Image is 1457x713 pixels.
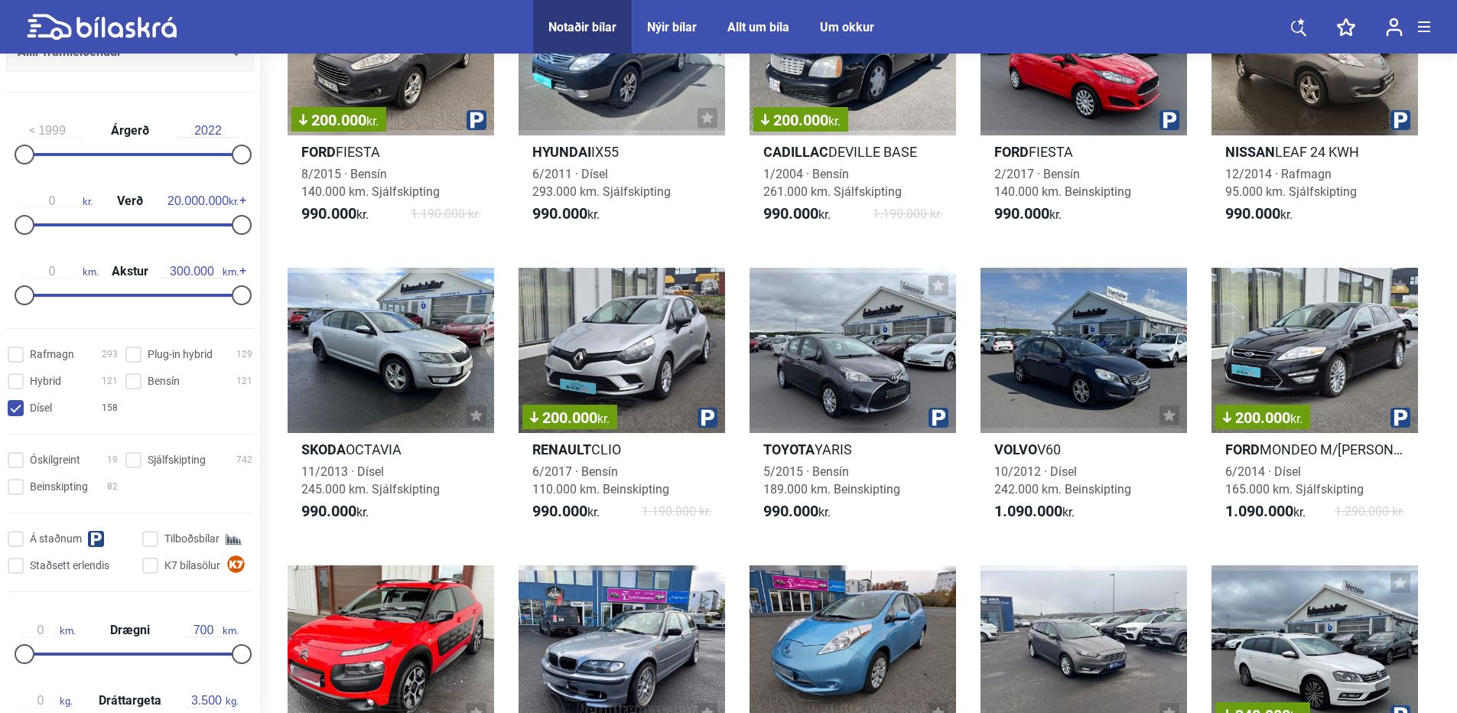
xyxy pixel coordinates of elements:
[532,204,587,223] b: 990.000
[102,400,118,416] span: 158
[532,503,600,521] span: kr.
[411,205,480,223] span: 1.190.000 kr.
[761,112,841,128] span: 200.000
[299,112,379,128] span: 200.000
[301,464,440,496] span: 11/2013 · Dísel 245.000 km. Sjálfskipting
[994,503,1075,521] span: kr.
[994,464,1131,496] span: 10/2012 · Dísel 242.000 km. Beinskipting
[148,347,213,363] span: Plug-in hybrid
[873,205,942,223] span: 1.190.000 kr.
[148,373,180,389] span: Bensín
[1211,143,1418,161] h2: LEAF 24 KWH
[21,694,73,708] span: kg.
[763,205,831,223] span: kr.
[519,143,725,161] h2: IX55
[994,205,1062,223] span: kr.
[1225,205,1293,223] span: kr.
[532,502,587,520] b: 990.000
[642,503,711,521] span: 1.190.000 kr.
[548,20,616,34] a: Notaðir bílar
[301,167,440,199] span: 8/2015 · Bensín 140.000 km. Sjálfskipting
[1390,408,1410,428] img: parking.png
[1211,441,1418,458] h2: MONDEO M/[PERSON_NAME]
[763,167,902,199] span: 1/2004 · Bensín 261.000 km. Sjálfskipting
[1290,412,1303,426] span: kr.
[301,204,356,223] b: 990.000
[763,464,900,496] span: 5/2015 · Bensín 189.000 km. Beinskipting
[30,347,74,363] span: Rafmagn
[30,373,61,389] span: Hybrid
[647,20,697,34] div: Nýir bílar
[532,167,671,199] span: 6/2011 · Dísel 293.000 km. Sjálfskipting
[532,441,591,457] b: Renault
[107,479,118,495] span: 82
[981,268,1187,535] a: VolvoV6010/2012 · Dísel242.000 km. Beinskipting1.090.000kr.
[519,441,725,458] h2: CLIO
[1211,268,1418,535] a: 200.000kr.FordMONDEO M/[PERSON_NAME]6/2014 · Dísel165.000 km. Sjálfskipting1.090.000kr.1.290.000 kr.
[187,694,239,708] span: kg.
[828,114,841,129] span: kr.
[30,531,82,547] span: Á staðnum
[763,144,828,160] b: Cadillac
[1159,110,1179,130] img: parking.png
[820,20,874,34] div: Um okkur
[107,452,118,468] span: 19
[532,464,669,496] span: 6/2017 · Bensín 110.000 km. Beinskipting
[763,441,815,457] b: Toyota
[994,441,1037,457] b: Volvo
[184,623,239,637] span: km.
[301,503,369,521] span: kr.
[1225,167,1357,199] span: 12/2014 · Rafmagn 95.000 km. Sjálfskipting
[21,623,76,637] span: km.
[698,408,717,428] img: parking.png
[164,558,220,574] span: K7 bílasölur
[1225,204,1280,223] b: 990.000
[1225,502,1293,520] b: 1.090.000
[981,441,1187,458] h2: V60
[108,265,152,278] span: Akstur
[161,265,239,278] span: km.
[30,558,109,574] span: Staðsett erlendis
[113,195,147,207] span: Verð
[467,110,486,130] img: parking.png
[530,410,610,425] span: 200.000
[532,205,600,223] span: kr.
[727,20,789,34] a: Allt um bíla
[301,144,336,160] b: Ford
[750,441,956,458] h2: YARIS
[994,502,1062,520] b: 1.090.000
[1225,464,1364,496] span: 6/2014 · Dísel 165.000 km. Sjálfskipting
[102,373,118,389] span: 121
[288,143,494,161] h2: FIESTA
[763,204,818,223] b: 990.000
[929,408,948,428] img: parking.png
[106,624,154,636] span: Drægni
[21,194,93,208] span: kr.
[1390,110,1410,130] img: parking.png
[366,114,379,129] span: kr.
[288,268,494,535] a: SkodaOCTAVIA11/2013 · Dísel245.000 km. Sjálfskipting990.000kr.
[750,268,956,535] a: ToyotaYARIS5/2015 · Bensín189.000 km. Beinskipting990.000kr.
[236,452,252,468] span: 742
[750,143,956,161] h2: DEVILLE BASE
[1335,503,1404,521] span: 1.290.000 kr.
[981,143,1187,161] h2: FIESTA
[236,347,252,363] span: 129
[994,167,1131,199] span: 2/2017 · Bensín 140.000 km. Beinskipting
[532,144,591,160] b: Hyundai
[1225,144,1275,160] b: Nissan
[301,502,356,520] b: 990.000
[1386,18,1403,37] img: user-login.svg
[102,347,118,363] span: 293
[597,412,610,426] span: kr.
[763,503,831,521] span: kr.
[30,452,80,468] span: Óskilgreint
[994,144,1029,160] b: Ford
[301,441,346,457] b: Skoda
[994,204,1049,223] b: 990.000
[288,441,494,458] h2: OCTAVIA
[107,125,153,137] span: Árgerð
[148,452,206,468] span: Sjálfskipting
